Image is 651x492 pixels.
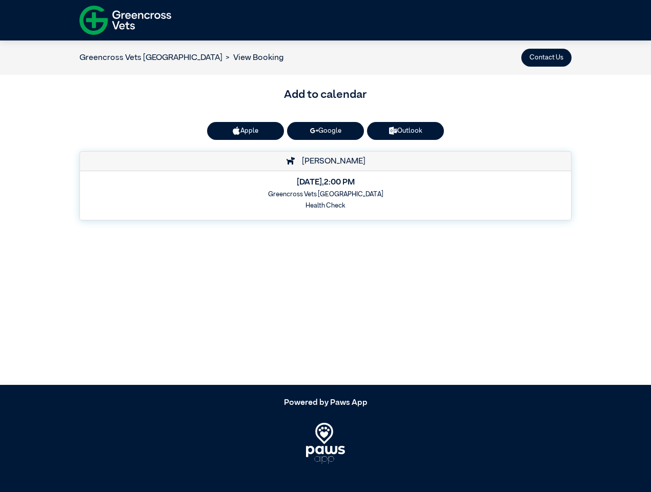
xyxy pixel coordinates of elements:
h5: [DATE] , 2:00 PM [87,178,564,188]
button: Apple [207,122,284,140]
nav: breadcrumb [79,52,283,64]
a: Google [287,122,364,140]
li: View Booking [222,52,283,64]
h6: Greencross Vets [GEOGRAPHIC_DATA] [87,191,564,198]
a: Greencross Vets [GEOGRAPHIC_DATA] [79,54,222,62]
h5: Powered by Paws App [79,398,572,408]
img: f-logo [79,3,171,38]
span: [PERSON_NAME] [297,157,365,166]
button: Contact Us [521,49,572,67]
h6: Health Check [87,202,564,210]
h3: Add to calendar [79,87,572,104]
a: Outlook [367,122,444,140]
img: PawsApp [306,423,345,464]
